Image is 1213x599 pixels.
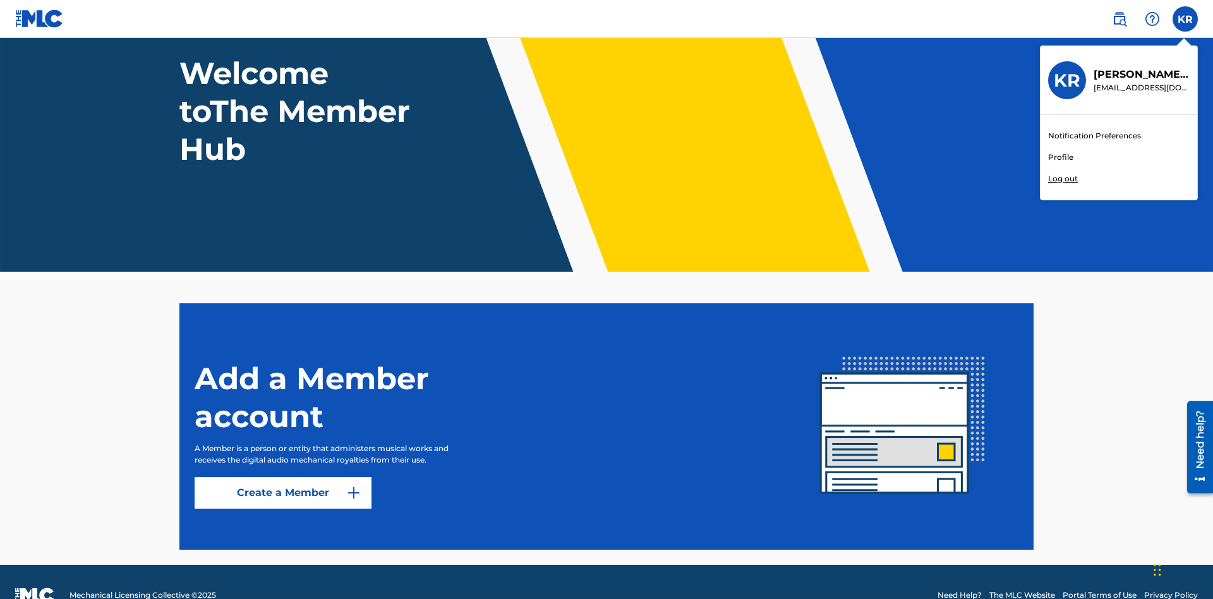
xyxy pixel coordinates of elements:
[1094,82,1190,94] p: a564c57b-42bd-4ee8-bedb-97e8c6a04ce2@mailslurp.net
[1048,130,1141,142] a: Notification Preferences
[1178,12,1193,27] span: KR
[1048,173,1078,185] p: Log out
[15,9,64,28] img: MLC Logo
[1145,11,1160,27] img: help
[1178,396,1213,500] iframe: Resource Center
[1048,152,1073,163] a: Profile
[1154,551,1161,589] div: Drag
[1054,70,1080,92] h3: KR
[1094,67,1190,82] p: Krystal Ribble
[195,477,371,509] a: Create a Member
[1107,6,1132,32] a: Public Search
[787,311,1018,542] img: img
[1112,11,1127,27] img: search
[195,443,474,466] p: A Member is a person or entity that administers musical works and receives the digital audio mech...
[1173,6,1198,32] div: User Menu
[1140,6,1165,32] div: Help
[346,485,361,500] img: 9d2ae6d4665cec9f34b9.svg
[179,54,416,168] h1: Welcome to The Member Hub
[195,360,510,435] h1: Add a Member account
[1150,538,1213,599] iframe: Chat Widget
